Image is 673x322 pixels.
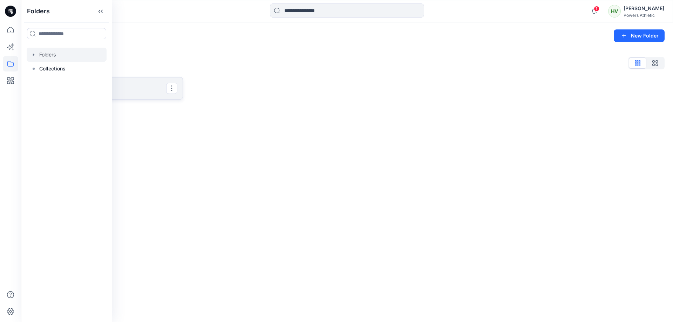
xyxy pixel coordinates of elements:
p: Collections [39,64,66,73]
div: [PERSON_NAME] [624,4,664,13]
div: HV [608,5,621,18]
span: 1 [594,6,599,12]
button: New Folder [614,29,665,42]
div: Powers Athletic [624,13,664,18]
